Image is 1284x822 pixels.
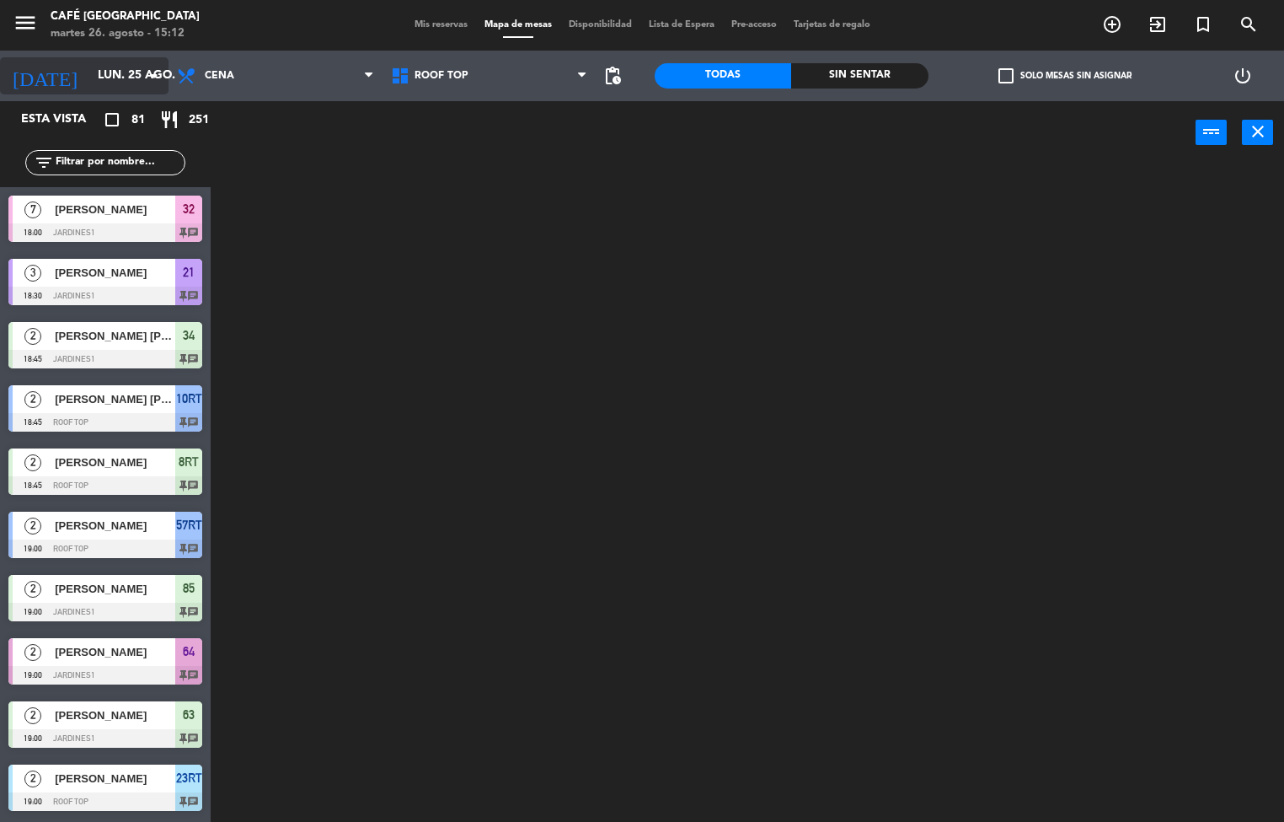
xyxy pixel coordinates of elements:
span: [PERSON_NAME] [PERSON_NAME] [55,390,175,408]
div: Sin sentar [791,63,928,89]
span: 2 [24,644,41,661]
div: Café [GEOGRAPHIC_DATA] [51,8,200,25]
span: 23RT [176,768,202,788]
span: [PERSON_NAME] [55,454,175,471]
span: 34 [183,325,195,346]
i: menu [13,10,38,35]
span: Tarjetas de regalo [785,20,879,30]
span: 85 [183,578,195,599]
span: [PERSON_NAME] [55,201,175,218]
span: 10RT [176,389,202,409]
span: Disponibilidad [560,20,640,30]
span: [PERSON_NAME] [55,706,175,724]
span: pending_actions [602,66,623,86]
div: martes 26. agosto - 15:12 [51,25,200,42]
span: 2 [24,328,41,345]
span: 7 [24,201,41,218]
div: Todas [655,63,791,89]
span: check_box_outline_blank [998,68,1014,83]
span: Pre-acceso [723,20,785,30]
i: filter_list [34,153,54,173]
span: 2 [24,454,41,471]
span: 8RT [179,452,199,472]
span: 2 [24,518,41,535]
span: 3 [24,265,41,282]
button: close [1242,120,1273,145]
i: add_circle_outline [1102,14,1122,35]
span: [PERSON_NAME] [55,580,175,598]
label: Solo mesas sin asignar [998,68,1132,83]
span: 81 [131,110,145,130]
span: Mis reservas [406,20,476,30]
span: [PERSON_NAME] [55,643,175,661]
span: [PERSON_NAME] [55,770,175,787]
i: arrow_drop_down [144,66,164,86]
i: power_settings_new [1233,66,1253,86]
i: exit_to_app [1148,14,1168,35]
span: Cena [205,70,234,82]
span: 2 [24,391,41,408]
button: menu [13,10,38,41]
i: close [1248,121,1268,142]
i: power_input [1201,121,1222,142]
span: Lista de Espera [640,20,723,30]
span: 2 [24,707,41,724]
i: restaurant [159,110,179,130]
span: Roof Top [415,70,468,82]
span: 32 [183,199,195,219]
i: crop_square [102,110,122,130]
span: 2 [24,771,41,787]
button: power_input [1196,120,1227,145]
input: Filtrar por nombre... [54,153,185,172]
span: 251 [189,110,209,130]
span: 57RT [176,515,202,535]
span: 63 [183,705,195,725]
i: turned_in_not [1193,14,1213,35]
span: Mapa de mesas [476,20,560,30]
span: 21 [183,262,195,282]
i: search [1239,14,1259,35]
span: [PERSON_NAME] [55,517,175,535]
span: 2 [24,581,41,598]
span: [PERSON_NAME] [PERSON_NAME] Hancco [55,327,175,345]
span: 64 [183,642,195,662]
span: [PERSON_NAME] [55,264,175,282]
div: Esta vista [8,110,121,130]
